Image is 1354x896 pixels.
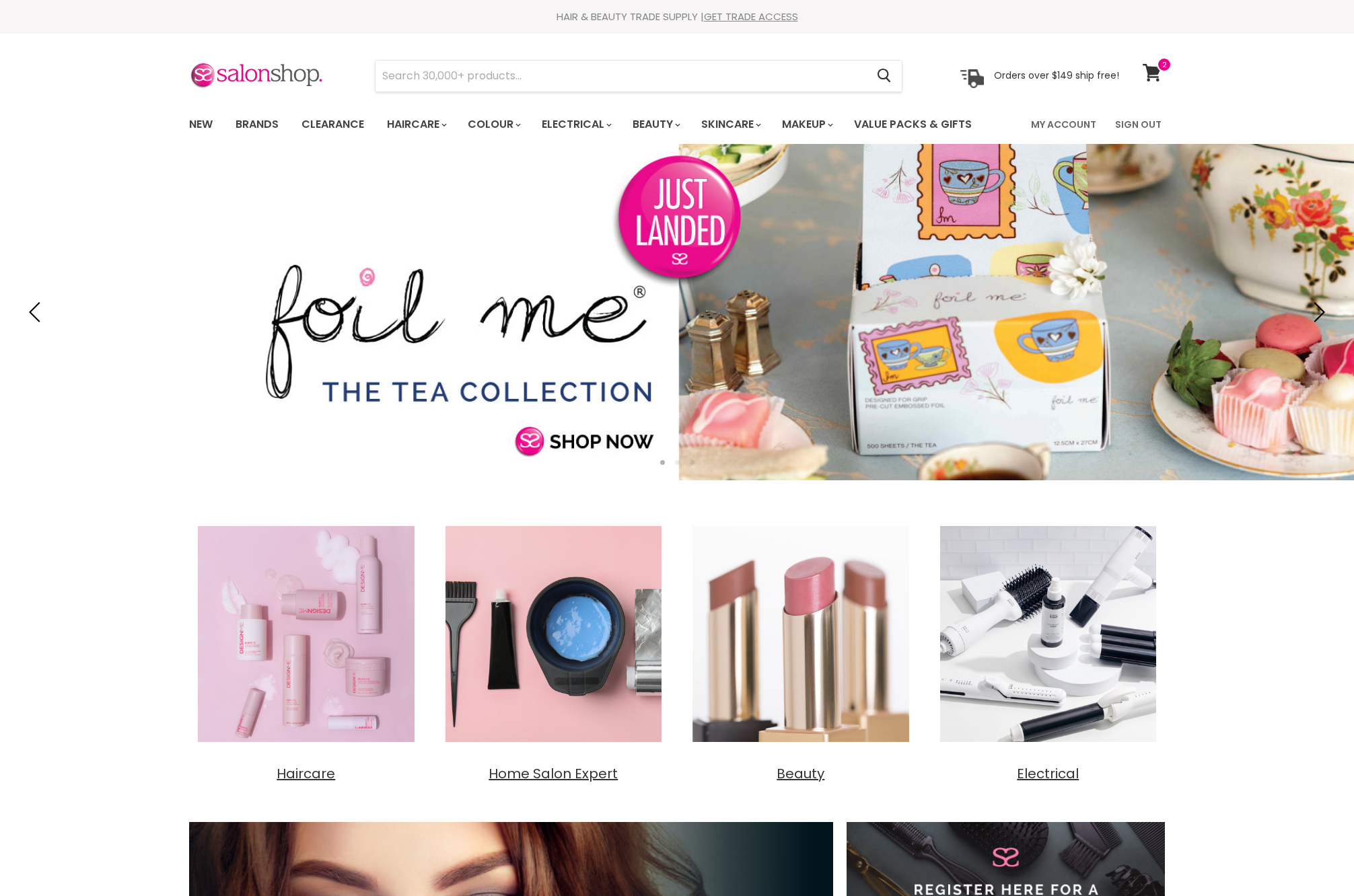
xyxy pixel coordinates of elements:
[179,105,1003,144] ul: Main menu
[866,61,902,91] button: Search
[684,517,918,751] img: Beauty
[532,110,620,139] a: Electrical
[1017,764,1079,783] span: Electrical
[377,110,455,139] a: Haircare
[375,60,902,92] form: Product
[172,10,1182,24] div: HAIR & BEAUTY TRADE SUPPLY |
[844,110,982,139] a: Value Packs & Gifts
[684,517,918,783] a: Beauty Beauty
[172,105,1182,144] nav: Main
[691,110,769,139] a: Skincare
[179,110,223,139] a: New
[660,460,665,465] li: Page dot 1
[437,517,671,751] img: Home Salon Expert
[1107,110,1170,139] a: Sign Out
[704,9,798,24] a: GET TRADE ACCESS
[994,69,1119,81] p: Orders over $149 ship free!
[24,299,50,326] button: Previous
[277,764,335,783] span: Haircare
[189,517,423,783] a: Haircare Haircare
[225,110,289,139] a: Brands
[772,110,841,139] a: Makeup
[777,764,824,783] span: Beauty
[376,61,866,91] input: Search
[291,110,374,139] a: Clearance
[1304,299,1330,326] button: Next
[690,460,694,465] li: Page dot 3
[931,517,1166,783] a: Electrical Electrical
[189,517,423,751] img: Haircare
[458,110,529,139] a: Colour
[1023,110,1104,139] a: My Account
[675,460,680,465] li: Page dot 2
[437,517,671,783] a: Home Salon Expert Home Salon Expert
[622,110,688,139] a: Beauty
[931,517,1166,751] img: Electrical
[489,764,618,783] span: Home Salon Expert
